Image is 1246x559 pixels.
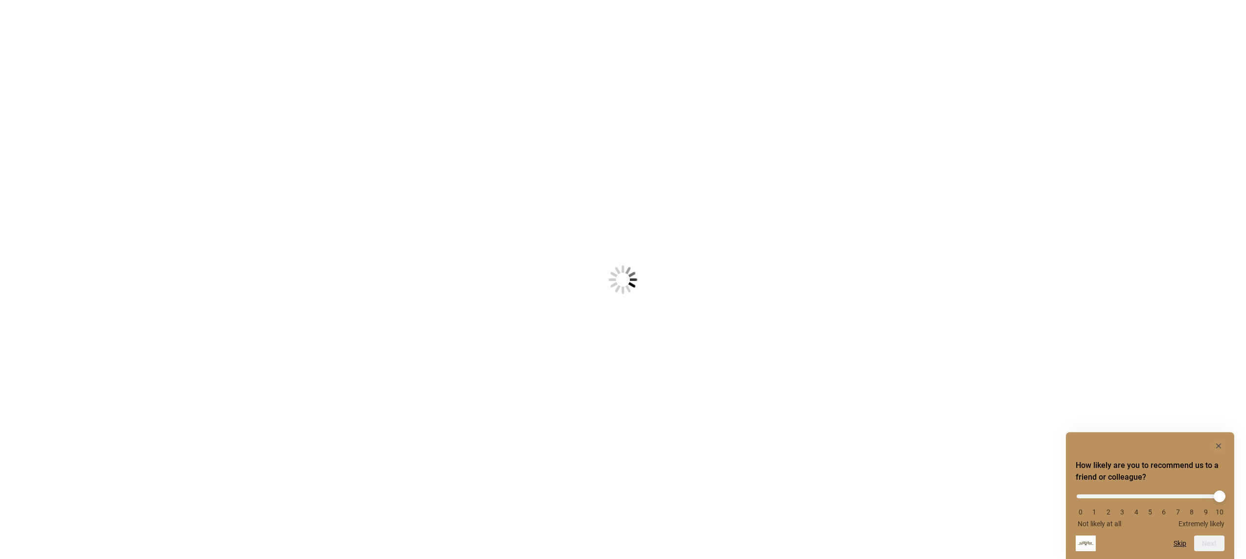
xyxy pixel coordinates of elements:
[1117,508,1127,516] li: 3
[1215,508,1224,516] li: 10
[1187,508,1197,516] li: 8
[1174,539,1186,547] button: Skip
[1076,487,1224,528] div: How likely are you to recommend us to a friend or colleague? Select an option from 0 to 10, with ...
[1213,440,1224,452] button: Hide survey
[1173,508,1183,516] li: 7
[1201,508,1211,516] li: 9
[1178,520,1224,528] span: Extremely likely
[1076,460,1224,483] h2: How likely are you to recommend us to a friend or colleague? Select an option from 0 to 10, with ...
[560,217,686,342] img: Loading
[1076,508,1085,516] li: 0
[1078,520,1121,528] span: Not likely at all
[1076,440,1224,551] div: How likely are you to recommend us to a friend or colleague? Select an option from 0 to 10, with ...
[1131,508,1141,516] li: 4
[1089,508,1099,516] li: 1
[1104,508,1113,516] li: 2
[1159,508,1169,516] li: 6
[1194,536,1224,551] button: Next question
[1145,508,1155,516] li: 5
